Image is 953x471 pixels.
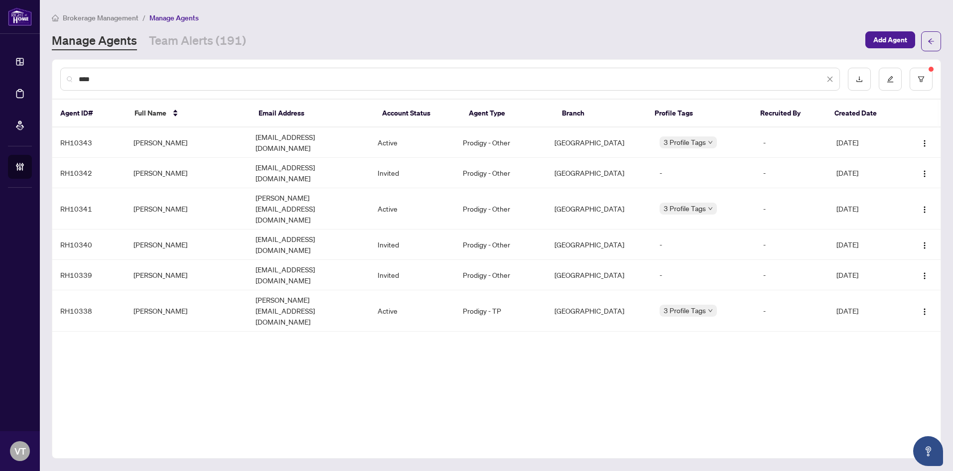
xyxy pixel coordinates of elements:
td: [EMAIL_ADDRESS][DOMAIN_NAME] [248,127,370,158]
td: Active [370,127,455,158]
td: [DATE] [828,290,902,332]
td: Invited [370,158,455,188]
span: down [708,308,713,313]
td: [PERSON_NAME] [126,260,248,290]
td: - [652,260,755,290]
span: close [826,76,833,83]
span: arrow-left [928,38,935,45]
td: [DATE] [828,260,902,290]
th: Agent ID# [52,100,127,127]
td: - [755,188,828,230]
span: 3 Profile Tags [664,203,706,214]
button: download [848,68,871,91]
button: Logo [917,303,933,319]
td: [GEOGRAPHIC_DATA] [546,127,652,158]
button: Add Agent [865,31,915,48]
td: Prodigy - Other [455,230,546,260]
button: Logo [917,201,933,217]
td: [DATE] [828,158,902,188]
td: - [755,290,828,332]
span: edit [887,76,894,83]
th: Branch [554,100,647,127]
span: Full Name [135,108,166,118]
td: RH10341 [52,188,126,230]
td: - [652,230,755,260]
span: 3 Profile Tags [664,305,706,316]
td: [GEOGRAPHIC_DATA] [546,260,652,290]
td: RH10340 [52,230,126,260]
td: - [755,127,828,158]
td: [GEOGRAPHIC_DATA] [546,230,652,260]
td: - [755,230,828,260]
td: Prodigy - Other [455,260,546,290]
button: Logo [917,236,933,252]
th: Recruited By [752,100,826,127]
span: home [52,14,59,21]
th: Email Address [251,100,375,127]
span: down [708,140,713,145]
td: Prodigy - Other [455,158,546,188]
th: Created Date [826,100,901,127]
td: - [755,260,828,290]
td: - [755,158,828,188]
span: download [856,76,863,83]
td: [GEOGRAPHIC_DATA] [546,158,652,188]
td: [EMAIL_ADDRESS][DOMAIN_NAME] [248,260,370,290]
span: Add Agent [873,32,907,48]
button: Logo [917,165,933,181]
td: RH10338 [52,290,126,332]
img: Logo [921,139,929,147]
td: [PERSON_NAME] [126,158,248,188]
span: down [708,206,713,211]
td: [PERSON_NAME] [126,127,248,158]
span: VT [14,444,26,458]
img: Logo [921,241,929,249]
td: Invited [370,230,455,260]
button: Logo [917,267,933,283]
img: Logo [921,308,929,316]
span: filter [918,76,925,83]
td: [PERSON_NAME] [126,290,248,332]
img: Logo [921,206,929,214]
td: [DATE] [828,127,902,158]
td: Prodigy - Other [455,127,546,158]
a: Team Alerts (191) [149,32,246,50]
td: RH10342 [52,158,126,188]
td: [GEOGRAPHIC_DATA] [546,290,652,332]
a: Manage Agents [52,32,137,50]
span: 3 Profile Tags [664,136,706,148]
td: [DATE] [828,230,902,260]
td: [PERSON_NAME] [126,230,248,260]
th: Profile Tags [647,100,752,127]
td: Active [370,290,455,332]
li: / [142,12,145,23]
span: Brokerage Management [63,13,138,22]
button: Open asap [913,436,943,466]
img: logo [8,7,32,26]
th: Agent Type [461,100,553,127]
td: [DATE] [828,188,902,230]
span: Manage Agents [149,13,199,22]
td: Prodigy - Other [455,188,546,230]
img: Logo [921,272,929,280]
td: Active [370,188,455,230]
button: edit [879,68,902,91]
td: Invited [370,260,455,290]
button: Logo [917,134,933,150]
td: [EMAIL_ADDRESS][DOMAIN_NAME] [248,230,370,260]
th: Account Status [374,100,461,127]
th: Full Name [127,100,251,127]
td: [PERSON_NAME][EMAIL_ADDRESS][DOMAIN_NAME] [248,188,370,230]
td: [GEOGRAPHIC_DATA] [546,188,652,230]
button: filter [910,68,933,91]
td: [PERSON_NAME] [126,188,248,230]
td: Prodigy - TP [455,290,546,332]
td: - [652,158,755,188]
td: RH10343 [52,127,126,158]
img: Logo [921,170,929,178]
td: [PERSON_NAME][EMAIL_ADDRESS][DOMAIN_NAME] [248,290,370,332]
td: [EMAIL_ADDRESS][DOMAIN_NAME] [248,158,370,188]
td: RH10339 [52,260,126,290]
